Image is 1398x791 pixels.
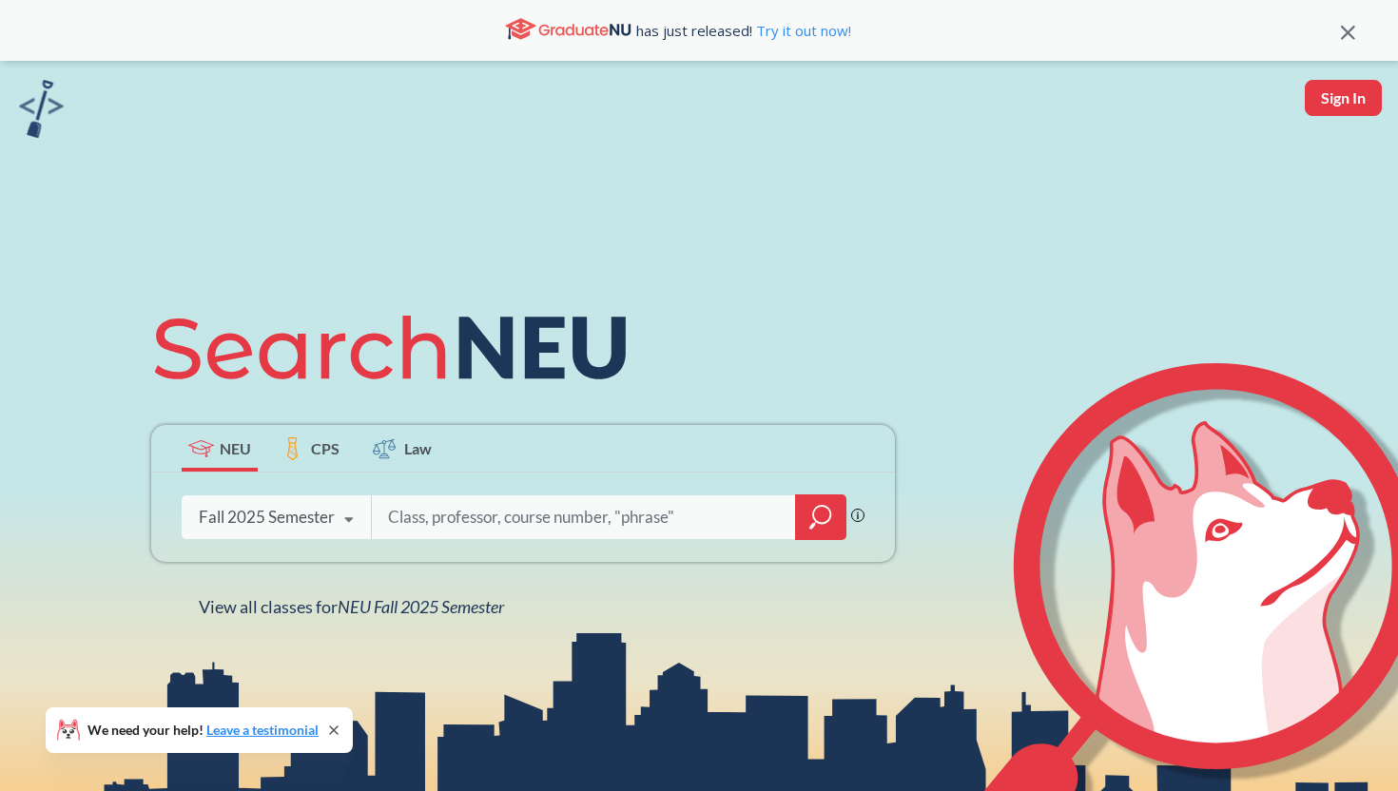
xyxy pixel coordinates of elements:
div: magnifying glass [795,494,846,540]
span: NEU [220,437,251,459]
span: CPS [311,437,340,459]
a: Leave a testimonial [206,722,319,738]
span: has just released! [636,20,851,41]
div: Fall 2025 Semester [199,507,335,528]
a: sandbox logo [19,80,64,144]
svg: magnifying glass [809,504,832,531]
span: View all classes for [199,596,504,617]
button: Sign In [1305,80,1382,116]
span: Law [404,437,432,459]
img: sandbox logo [19,80,64,138]
input: Class, professor, course number, "phrase" [386,497,782,537]
span: We need your help! [87,723,319,737]
span: NEU Fall 2025 Semester [338,596,504,617]
a: Try it out now! [752,21,851,40]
